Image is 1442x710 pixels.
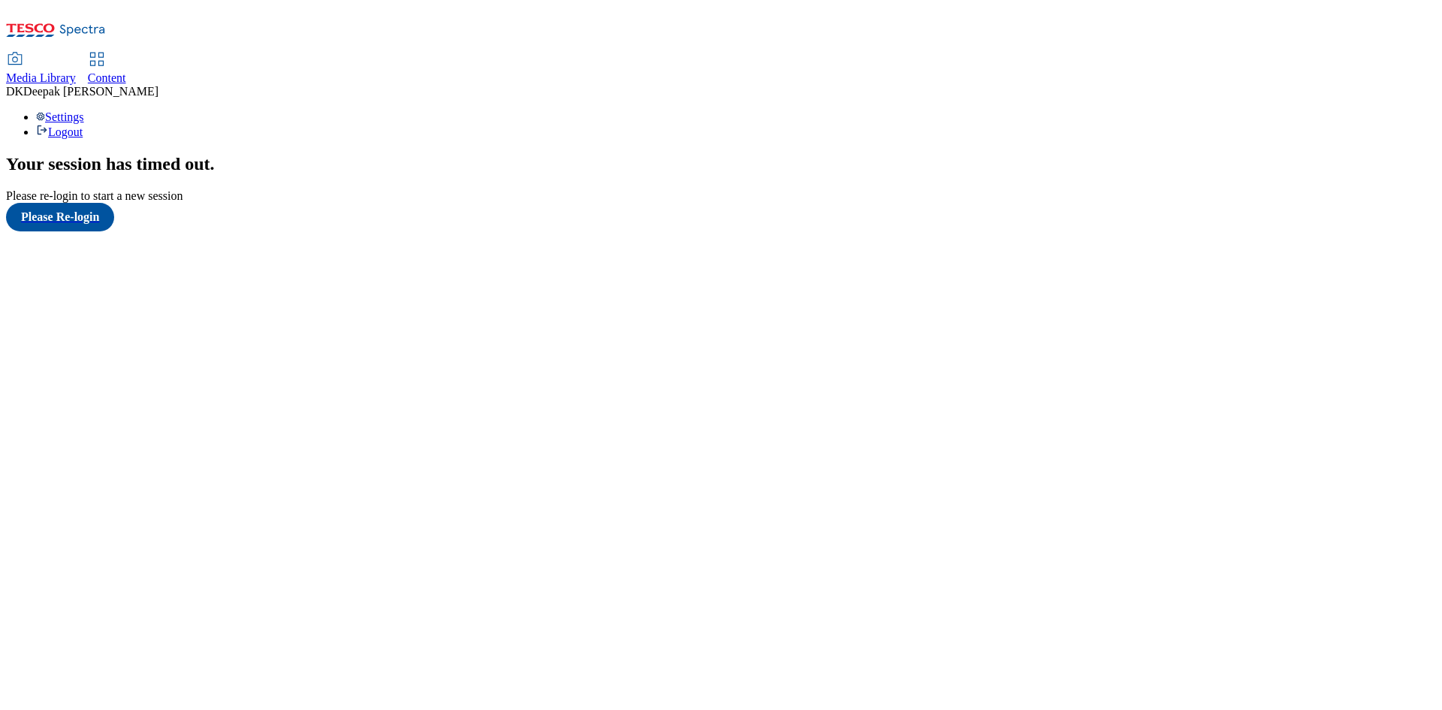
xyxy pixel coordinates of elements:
[6,203,114,231] button: Please Re-login
[88,71,126,84] span: Content
[6,85,23,98] span: DK
[23,85,158,98] span: Deepak [PERSON_NAME]
[6,53,76,85] a: Media Library
[88,53,126,85] a: Content
[210,154,215,174] span: .
[36,110,84,123] a: Settings
[6,189,1436,203] div: Please re-login to start a new session
[36,125,83,138] a: Logout
[6,71,76,84] span: Media Library
[6,203,1436,231] a: Please Re-login
[6,154,1436,174] h2: Your session has timed out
